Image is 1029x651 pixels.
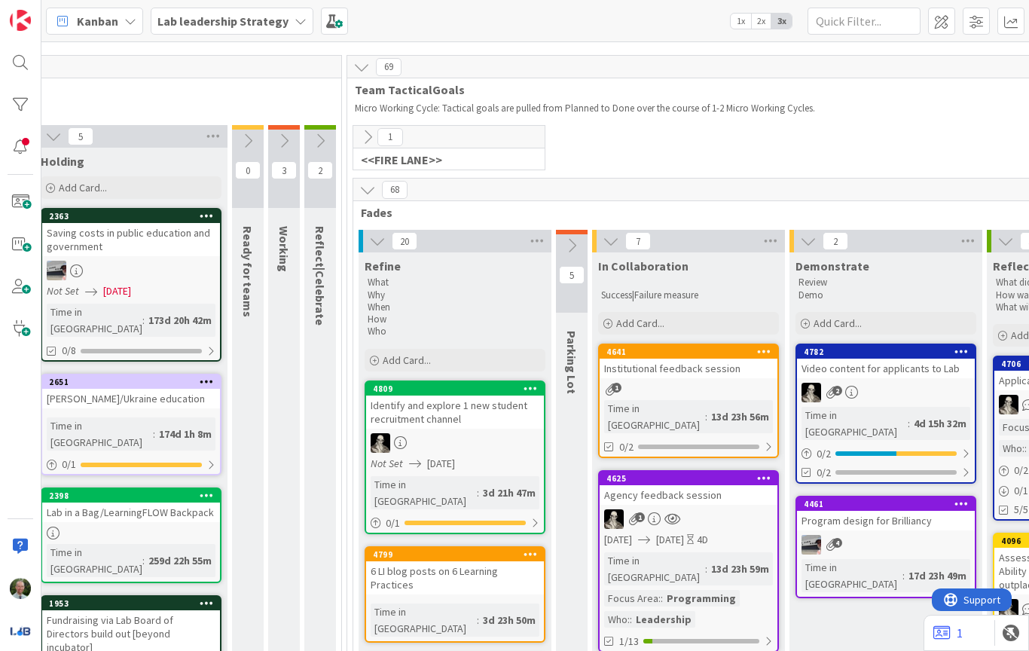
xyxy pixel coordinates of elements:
div: 2651 [49,377,220,387]
img: SH [10,578,31,599]
div: Time in [GEOGRAPHIC_DATA] [371,476,477,509]
span: 0/8 [62,343,76,359]
div: WS [366,433,544,453]
span: Support [32,2,69,20]
div: 173d 20h 42m [145,312,215,329]
span: 1 [377,128,403,146]
div: 4625 [600,472,777,485]
span: 5 [68,127,93,145]
span: 1 [612,383,621,393]
div: 4809 [373,384,544,394]
span: Add Card... [59,181,107,194]
div: 2363 [49,211,220,222]
div: 1953 [49,598,220,609]
div: 47996 LI blog posts on 6 Learning Practices [366,548,544,594]
div: 17d 23h 49m [905,567,970,584]
span: 4 [832,538,842,548]
span: 1/13 [619,634,639,649]
span: [DATE] [427,456,455,472]
span: : [142,312,145,329]
div: Time in [GEOGRAPHIC_DATA] [47,417,153,451]
div: 0/1 [366,514,544,533]
span: 0 / 1 [1014,483,1028,499]
span: 7 [625,232,651,250]
span: : [1024,440,1027,457]
div: 0/2 [797,445,975,463]
span: : [142,552,145,569]
div: 4782 [797,345,975,359]
div: 4809 [366,382,544,396]
div: [PERSON_NAME]/Ukraine education [42,389,220,408]
div: Programming [663,590,740,607]
div: Time in [GEOGRAPHIC_DATA] [802,559,902,592]
div: Time in [GEOGRAPHIC_DATA] [47,304,142,337]
i: Not Set [371,457,403,470]
div: Lab in a Bag/LearningFLOW Backpack [42,503,220,522]
p: What [368,277,542,289]
span: 1 [635,512,645,522]
div: jB [42,261,220,280]
span: Demonstrate [795,258,869,274]
div: 1953 [42,597,220,610]
div: 4782Video content for applicants to Lab [797,345,975,378]
span: : [153,426,155,442]
div: 3d 21h 47m [479,484,539,501]
div: 2651 [42,375,220,389]
span: Kanban [77,12,118,30]
span: 2 [307,161,333,179]
div: Time in [GEOGRAPHIC_DATA] [371,604,477,637]
img: WS [999,599,1018,619]
div: 2363Saving costs in public education and government [42,209,220,256]
span: [DATE] [103,283,131,299]
span: : [705,408,707,425]
span: : [705,561,707,577]
div: Agency feedback session [600,485,777,505]
span: Parking Lot [564,331,579,394]
i: Not Set [47,284,79,298]
div: WS [600,509,777,529]
div: 4809Identify and explore 1 new student recruitment channel [366,382,544,429]
b: Lab leadership Strategy [157,14,289,29]
span: : [630,611,632,628]
div: 4641 [600,345,777,359]
img: WS [604,509,624,529]
span: 1x [731,14,751,29]
span: : [477,484,479,501]
div: 4625 [606,473,777,484]
div: Program design for Brilliancy [797,511,975,530]
span: 5 [559,266,585,284]
span: Add Card... [616,316,664,330]
span: 68 [382,181,408,199]
div: 0/1 [42,455,220,474]
div: 4641 [606,347,777,357]
div: 4641Institutional feedback session [600,345,777,378]
span: Add Card... [383,353,431,367]
div: 259d 22h 55m [145,552,215,569]
div: WS [797,383,975,402]
div: Video content for applicants to Lab [797,359,975,378]
div: 4461 [804,499,975,509]
div: Time in [GEOGRAPHIC_DATA] [47,544,142,577]
span: Working [276,226,292,272]
span: In Collaboration [598,258,689,274]
span: Add Card... [814,316,862,330]
a: 1 [933,624,963,642]
span: 2x [751,14,771,29]
div: 6 LI blog posts on 6 Learning Practices [366,561,544,594]
input: Quick Filter... [808,8,921,35]
span: 0/2 [619,439,634,455]
div: 4D [697,532,708,548]
span: : [477,612,479,628]
p: Success|Failure measure [601,289,776,301]
span: Holding [41,154,84,169]
div: 4799 [373,549,544,560]
span: Refine [365,258,401,274]
span: 3 [271,161,297,179]
span: : [902,567,905,584]
div: Institutional feedback session [600,359,777,378]
div: 4d 15h 32m [910,415,970,432]
span: 2 [832,386,842,396]
div: 2398 [42,489,220,503]
div: 13d 23h 59m [707,561,773,577]
img: WS [371,433,390,453]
